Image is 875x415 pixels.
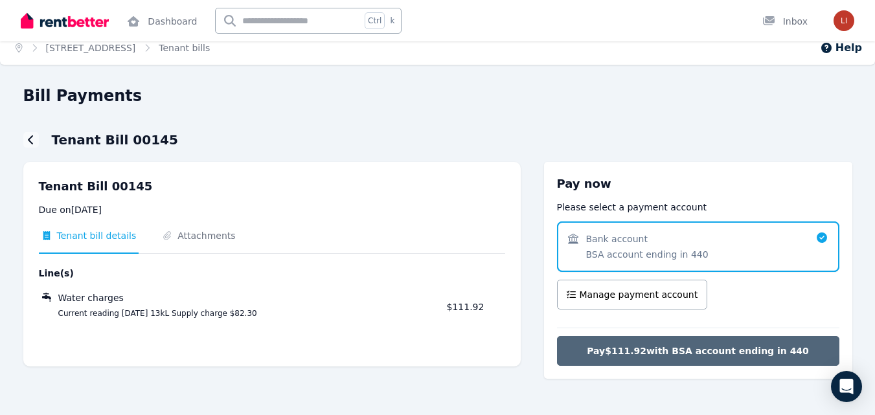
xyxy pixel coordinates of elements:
[52,131,178,149] h1: Tenant Bill 00145
[58,291,124,304] span: Water charges
[23,85,142,106] h1: Bill Payments
[21,11,109,30] img: RentBetter
[390,16,394,26] span: k
[177,229,235,242] span: Attachments
[586,248,709,261] span: BSA account ending in 440
[557,336,839,366] button: Pay$111.92with BSA account ending in 440
[447,302,484,312] span: $111.92
[365,12,385,29] span: Ctrl
[43,308,439,319] span: Current reading [DATE] 13kL Supply charge $82.30
[580,288,698,301] span: Manage payment account
[159,41,210,54] span: Tenant bills
[46,43,136,53] a: [STREET_ADDRESS]
[57,229,137,242] span: Tenant bill details
[831,371,862,402] div: Open Intercom Messenger
[587,344,809,357] span: Pay $111.92 with BSA account ending in 440
[39,177,505,196] p: Tenant Bill 00145
[39,229,505,254] nav: Tabs
[39,203,505,216] p: Due on [DATE]
[586,232,648,245] span: Bank account
[557,201,839,214] p: Please select a payment account
[834,10,854,31] img: Elizabeth Golebiowski
[39,267,439,280] span: Line(s)
[557,175,839,193] h3: Pay now
[557,280,708,309] button: Manage payment account
[762,15,808,28] div: Inbox
[820,40,862,56] button: Help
